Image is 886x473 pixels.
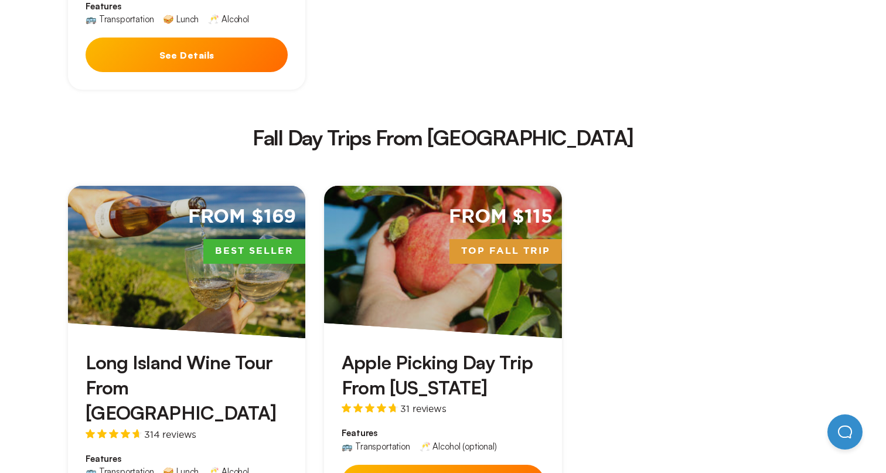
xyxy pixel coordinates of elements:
div: 🥪 Lunch [163,15,199,23]
span: Features [342,427,544,439]
span: Features [86,453,288,465]
span: Features [86,1,288,12]
button: See Details [86,38,288,72]
h3: Long Island Wine Tour From [GEOGRAPHIC_DATA] [86,350,288,426]
span: Top Fall Trip [449,239,562,264]
div: 🥂 Alcohol [208,15,249,23]
div: 🚌 Transportation [342,442,410,451]
h2: Fall Day Trips From [GEOGRAPHIC_DATA] [77,127,809,148]
span: 31 reviews [400,404,446,413]
iframe: Help Scout Beacon - Open [827,414,863,450]
div: 🥂 Alcohol (optional) [420,442,497,451]
div: 🚌 Transportation [86,15,154,23]
span: From $169 [188,205,297,230]
span: 314 reviews [144,430,196,439]
h3: Apple Picking Day Trip From [US_STATE] [342,350,544,400]
span: From $115 [449,205,553,230]
span: Best Seller [203,239,305,264]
